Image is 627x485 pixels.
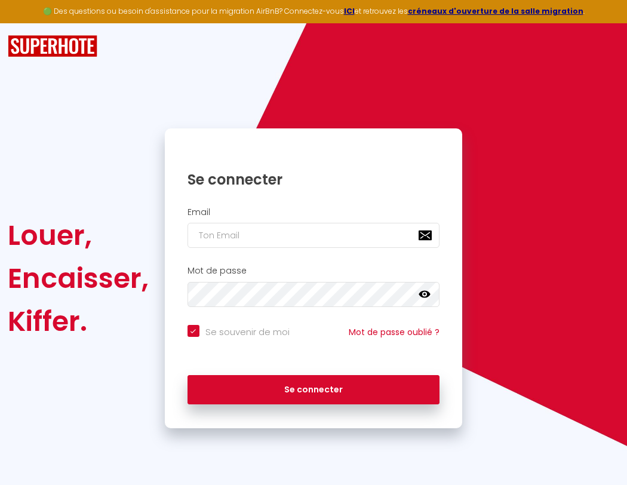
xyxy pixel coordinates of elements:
[408,6,583,16] a: créneaux d'ouverture de la salle migration
[188,266,440,276] h2: Mot de passe
[188,207,440,217] h2: Email
[188,223,440,248] input: Ton Email
[344,6,355,16] a: ICI
[8,300,149,343] div: Kiffer.
[8,35,97,57] img: SuperHote logo
[349,326,439,338] a: Mot de passe oublié ?
[188,170,440,189] h1: Se connecter
[8,214,149,257] div: Louer,
[8,257,149,300] div: Encaisser,
[188,375,440,405] button: Se connecter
